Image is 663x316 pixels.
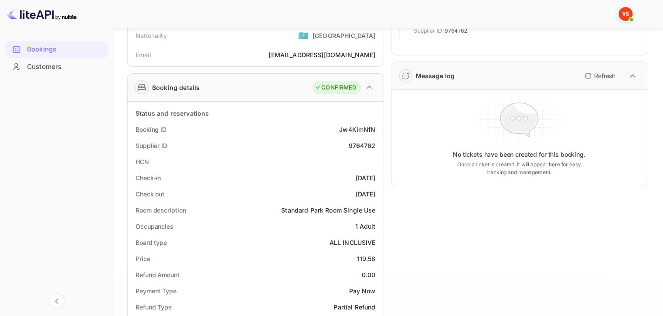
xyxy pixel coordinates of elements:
div: [GEOGRAPHIC_DATA] [313,31,376,40]
img: LiteAPI logo [7,7,77,21]
img: Yandex Support [619,7,632,21]
span: Supplier ID: [414,27,444,35]
div: Customers [27,62,103,72]
div: Payment Type [136,286,177,295]
p: No tickets have been created for this booking. [453,150,585,159]
div: Message log [416,71,455,80]
div: [DATE] [356,173,376,182]
span: 9764762 [445,27,467,35]
p: Refresh [594,71,615,80]
div: Refund Amount [136,270,180,279]
div: Email [136,50,151,59]
div: Bookings [5,41,108,58]
div: Board type [136,238,167,247]
div: 9764762 [348,141,375,150]
div: CONFIRMED [315,83,356,92]
div: [DATE] [356,189,376,199]
div: Partial Refund [333,302,375,312]
div: Check-in [136,173,161,182]
div: Check out [136,189,164,199]
span: United States [298,27,308,43]
div: 1 Adult [355,222,375,231]
div: Booking ID [136,125,167,134]
div: Jw4KimNfN [339,125,375,134]
div: Pay Now [349,286,375,295]
div: Refund Type [136,302,172,312]
button: Collapse navigation [49,293,65,309]
div: Booking details [152,83,200,92]
div: 119.58 [357,254,376,263]
p: Once a ticket is created, it will appear here for easy tracking and management. [451,161,588,176]
div: HCN [136,157,149,166]
div: Status and reservations [136,109,209,118]
div: Supplier ID [136,141,167,150]
div: [EMAIL_ADDRESS][DOMAIN_NAME] [269,50,375,59]
div: 0.00 [362,270,376,279]
div: Room description [136,206,186,215]
div: Price [136,254,150,263]
div: Nationality [136,31,167,40]
div: Occupancies [136,222,173,231]
a: Bookings [5,41,108,57]
div: Standard Park Room Single Use [281,206,375,215]
div: ALL INCLUSIVE [330,238,376,247]
div: Bookings [27,45,103,55]
button: Refresh [579,69,619,83]
a: Customers [5,58,108,75]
